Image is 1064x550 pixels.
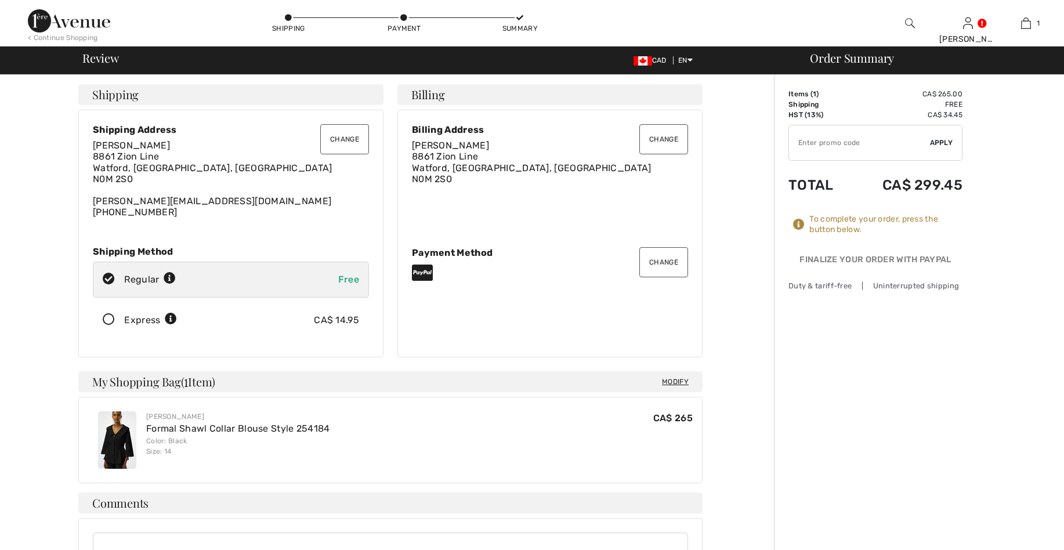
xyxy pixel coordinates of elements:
div: Order Summary [796,52,1057,64]
img: search the website [905,16,915,30]
div: Shipping Address [93,124,369,135]
div: Regular [124,273,176,287]
span: 1 [1037,18,1040,28]
td: Free [851,99,962,110]
td: CA$ 299.45 [851,165,962,205]
span: 1 [813,90,816,98]
td: Items ( ) [788,89,851,99]
button: Change [639,247,688,277]
span: Shipping [92,89,139,100]
img: Canadian Dollar [634,56,652,66]
button: Change [320,124,369,154]
div: < Continue Shopping [28,32,98,43]
div: [PERSON_NAME][EMAIL_ADDRESS][DOMAIN_NAME] [PHONE_NUMBER] [93,140,369,218]
span: Billing [411,89,444,100]
a: Sign In [963,17,973,28]
input: Promo code [789,125,930,160]
div: Billing Address [412,124,688,135]
div: CA$ 14.95 [314,313,359,327]
span: CA$ 265 [653,412,693,424]
div: Finalize Your Order with PayPal [788,254,962,271]
button: Change [639,124,688,154]
span: 8861 Zion Line Watford, [GEOGRAPHIC_DATA], [GEOGRAPHIC_DATA] N0M 2S0 [412,151,652,184]
div: To complete your order, press the button below. [809,214,962,235]
div: Express [124,313,177,327]
span: Review [82,52,119,64]
img: My Info [963,16,973,30]
span: [PERSON_NAME] [93,140,170,151]
td: HST (13%) [788,110,851,120]
div: Duty & tariff-free | Uninterrupted shipping [788,280,962,291]
div: [PERSON_NAME] [939,33,996,45]
h4: My Shopping Bag [78,371,703,392]
a: Formal Shawl Collar Blouse Style 254184 [146,423,330,434]
div: Payment [387,23,422,34]
img: Formal Shawl Collar Blouse Style 254184 [98,411,136,469]
img: My Bag [1021,16,1031,30]
img: 1ère Avenue [28,9,110,32]
div: Summary [502,23,537,34]
div: [PERSON_NAME] [146,411,330,422]
td: Total [788,165,851,205]
span: [PERSON_NAME] [412,140,489,151]
span: 1 [184,373,188,388]
span: Apply [930,137,953,148]
td: CA$ 34.45 [851,110,962,120]
a: 1 [997,16,1054,30]
span: EN [678,56,693,64]
span: Free [338,274,359,285]
td: Shipping [788,99,851,110]
span: ( Item) [181,374,215,389]
div: Shipping [271,23,306,34]
td: CA$ 265.00 [851,89,962,99]
div: Shipping Method [93,246,369,257]
div: Payment Method [412,247,688,258]
div: Color: Black Size: 14 [146,436,330,457]
h4: Comments [78,493,703,513]
span: Modify [662,376,689,388]
span: 8861 Zion Line Watford, [GEOGRAPHIC_DATA], [GEOGRAPHIC_DATA] N0M 2S0 [93,151,332,184]
span: CAD [634,56,671,64]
